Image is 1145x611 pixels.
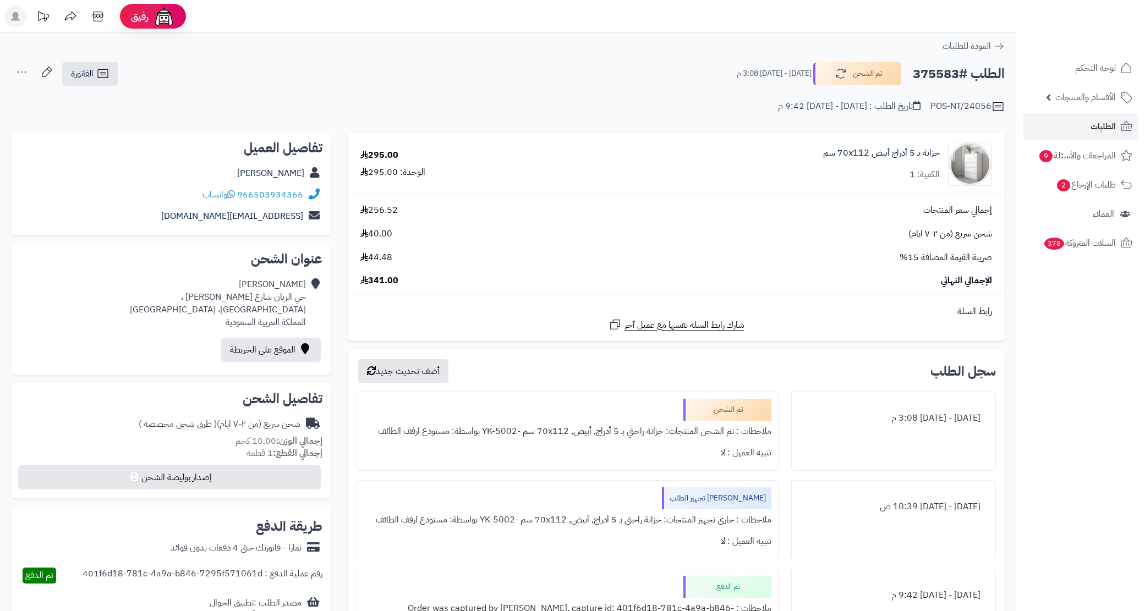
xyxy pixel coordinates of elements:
span: شارك رابط السلة نفسها مع عميل آخر [624,319,744,332]
img: 1747726680-1724661648237-1702540482953-8486464545656-90x90.jpg [949,142,991,186]
span: الأقسام والمنتجات [1055,90,1116,105]
img: ai-face.png [153,5,175,27]
a: الطلبات [1023,113,1138,140]
h2: طريقة الدفع [256,520,322,533]
strong: إجمالي القطع: [273,447,322,460]
h2: الطلب #375583 [913,63,1005,85]
div: ملاحظات : تم الشحن المنتجات: خزانة راحتي بـ 5 أدراج, أبيض, ‎70x112 سم‏ -YK-5002 بواسطة: مستودع ار... [364,421,771,442]
div: الكمية: 1 [910,168,940,181]
div: تمارا - فاتورتك حتى 4 دفعات بدون فوائد [171,542,302,554]
a: واتساب [202,188,235,201]
a: العودة للطلبات [943,40,1005,53]
div: [DATE] - [DATE] 3:08 م [798,408,989,429]
h2: تفاصيل العميل [20,141,322,155]
h2: عنوان الشحن [20,252,322,266]
small: 1 قطعة [246,447,322,460]
span: الإجمالي النهائي [941,274,992,287]
a: السلات المتروكة378 [1023,230,1138,256]
span: 44.48 [360,251,392,264]
div: [PERSON_NAME] حي الريان شارع [PERSON_NAME] ، [GEOGRAPHIC_DATA]، [GEOGRAPHIC_DATA] المملكة العربية... [130,278,306,328]
span: رفيق [131,10,149,23]
button: تم الشحن [813,62,901,85]
span: طلبات الإرجاع [1056,177,1116,192]
a: 966503934366 [237,188,303,201]
div: تنبيه العميل : لا [364,442,771,464]
a: المراجعات والأسئلة9 [1023,142,1138,169]
span: العودة للطلبات [943,40,991,53]
small: [DATE] - [DATE] 3:08 م [737,68,812,79]
span: 40.00 [360,228,392,240]
h3: سجل الطلب [930,365,996,378]
a: شارك رابط السلة نفسها مع عميل آخر [609,318,744,332]
small: 10.00 كجم [235,434,322,448]
div: الوحدة: 295.00 [360,166,425,179]
span: تم الدفع [25,569,53,582]
a: العملاء [1023,201,1138,227]
div: تنبيه العميل : لا [364,531,771,552]
span: لوحة التحكم [1075,60,1116,76]
div: [DATE] - [DATE] 9:42 م [798,585,989,606]
div: تم الدفع [683,576,771,598]
div: 295.00 [360,149,398,162]
div: ملاحظات : جاري تجهيز المنتجات: خزانة راحتي بـ 5 أدراج, أبيض, ‎70x112 سم‏ -YK-5002 بواسطة: مستودع ... [364,509,771,531]
span: ( طرق شحن مخصصة ) [139,417,217,431]
div: [DATE] - [DATE] 10:39 ص [798,496,989,518]
span: إجمالي سعر المنتجات [923,204,992,217]
span: شحن سريع (من ٢-٧ ايام) [908,228,992,240]
div: رقم عملية الدفع : 401f6d18-781c-4a9a-b846-7295f571061d [83,568,322,584]
button: إصدار بوليصة الشحن [18,465,321,489]
a: تحديثات المنصة [29,5,57,30]
span: 256.52 [360,204,398,217]
div: رابط السلة [352,305,1000,318]
span: 341.00 [360,274,398,287]
span: ضريبة القيمة المضافة 15% [900,251,992,264]
span: العملاء [1093,206,1114,222]
span: السلات المتروكة [1043,235,1116,251]
div: [PERSON_NAME] تجهيز الطلب [662,487,771,509]
a: لوحة التحكم [1023,55,1138,81]
div: POS-NT/24056 [930,100,1005,113]
div: شحن سريع (من ٢-٧ ايام) [139,418,300,431]
div: تم الشحن [683,399,771,421]
span: 9 [1039,150,1053,162]
h2: تفاصيل الشحن [20,392,322,405]
button: أضف تحديث جديد [358,359,448,383]
div: تاريخ الطلب : [DATE] - [DATE] 9:42 م [778,100,921,113]
a: طلبات الإرجاع2 [1023,172,1138,198]
span: 378 [1044,237,1065,250]
span: 2 [1056,179,1071,191]
span: المراجعات والأسئلة [1038,148,1116,163]
a: [PERSON_NAME] [237,167,304,180]
strong: إجمالي الوزن: [276,434,322,448]
span: الفاتورة [71,67,94,80]
a: الموقع على الخريطة [221,338,321,362]
a: الفاتورة [62,62,118,86]
img: logo-2.png [1070,19,1135,42]
span: الطلبات [1091,119,1116,134]
a: خزانة بـ 5 أدراج أبيض ‎70x112 سم‏ [823,147,940,159]
a: [EMAIL_ADDRESS][DOMAIN_NAME] [161,210,303,223]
